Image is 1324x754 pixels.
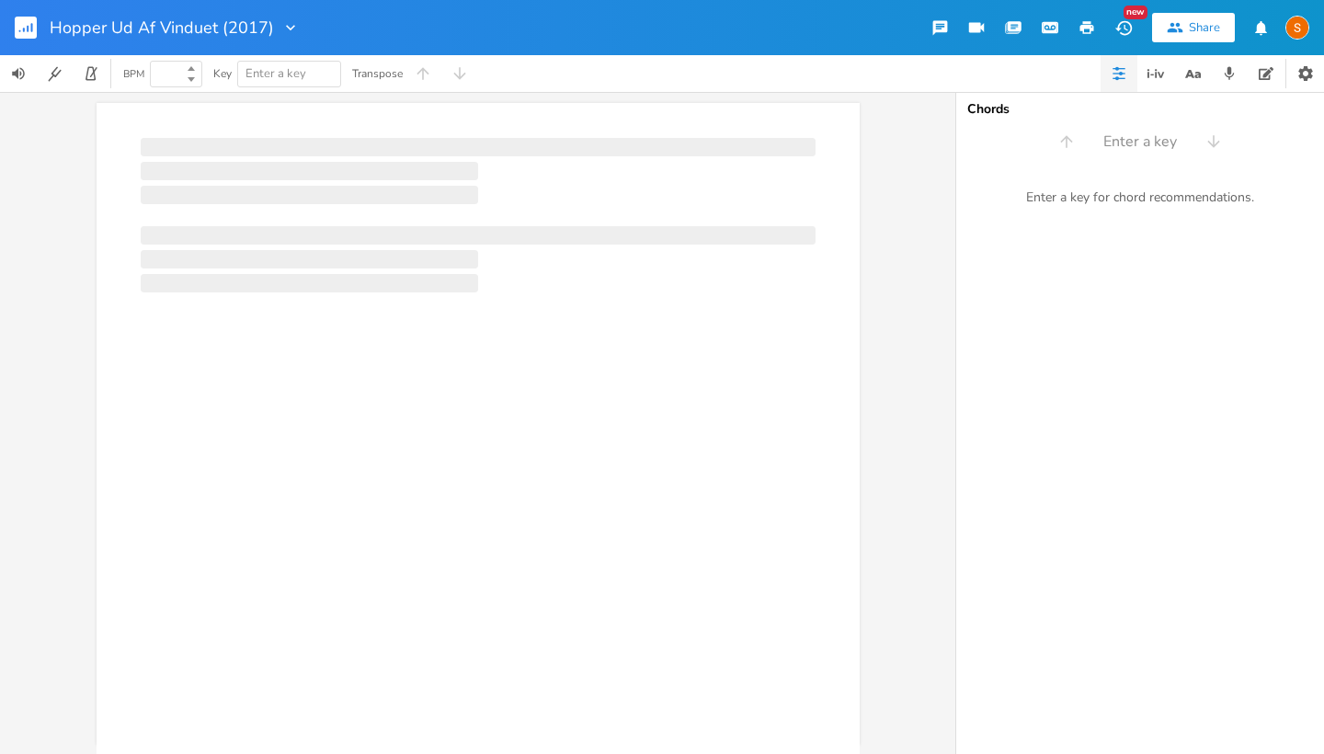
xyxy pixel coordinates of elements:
div: Transpose [352,68,403,79]
img: snukaka [1285,16,1309,40]
div: Share [1189,19,1220,36]
span: Enter a key [1103,131,1177,153]
button: Share [1152,13,1235,42]
div: New [1124,6,1147,19]
span: Enter a key [245,65,306,82]
div: Key [213,68,232,79]
div: BPM [123,69,144,79]
button: New [1105,11,1142,44]
span: Hopper Ud Af Vinduet (2017) [50,19,274,36]
div: Chords [967,103,1313,116]
div: Enter a key for chord recommendations. [956,178,1324,217]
